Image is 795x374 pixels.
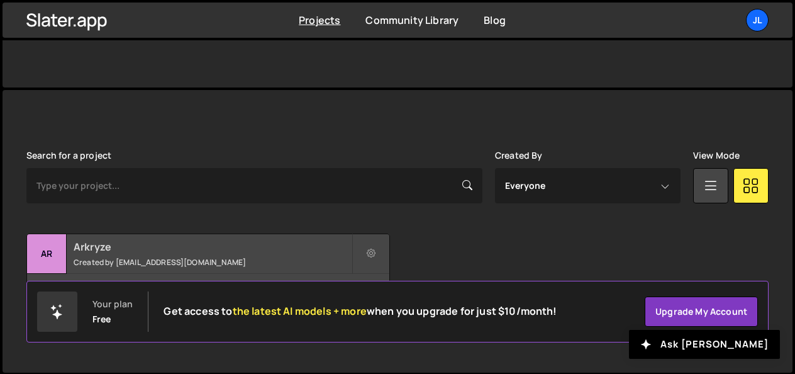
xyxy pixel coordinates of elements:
[365,13,459,27] a: Community Library
[629,330,780,359] button: Ask [PERSON_NAME]
[26,150,111,161] label: Search for a project
[92,299,133,309] div: Your plan
[746,9,769,31] a: JL
[27,234,67,274] div: Ar
[26,234,390,312] a: Ar Arkryze Created by [EMAIL_ADDRESS][DOMAIN_NAME] 2 pages, last updated by [DATE]
[484,13,506,27] a: Blog
[26,168,482,203] input: Type your project...
[74,240,352,254] h2: Arkryze
[164,305,557,317] h2: Get access to when you upgrade for just $10/month!
[645,297,758,327] a: Upgrade my account
[74,257,352,268] small: Created by [EMAIL_ADDRESS][DOMAIN_NAME]
[233,304,367,318] span: the latest AI models + more
[693,150,740,161] label: View Mode
[27,274,389,312] div: 2 pages, last updated by [DATE]
[495,150,543,161] label: Created By
[299,13,340,27] a: Projects
[92,314,111,324] div: Free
